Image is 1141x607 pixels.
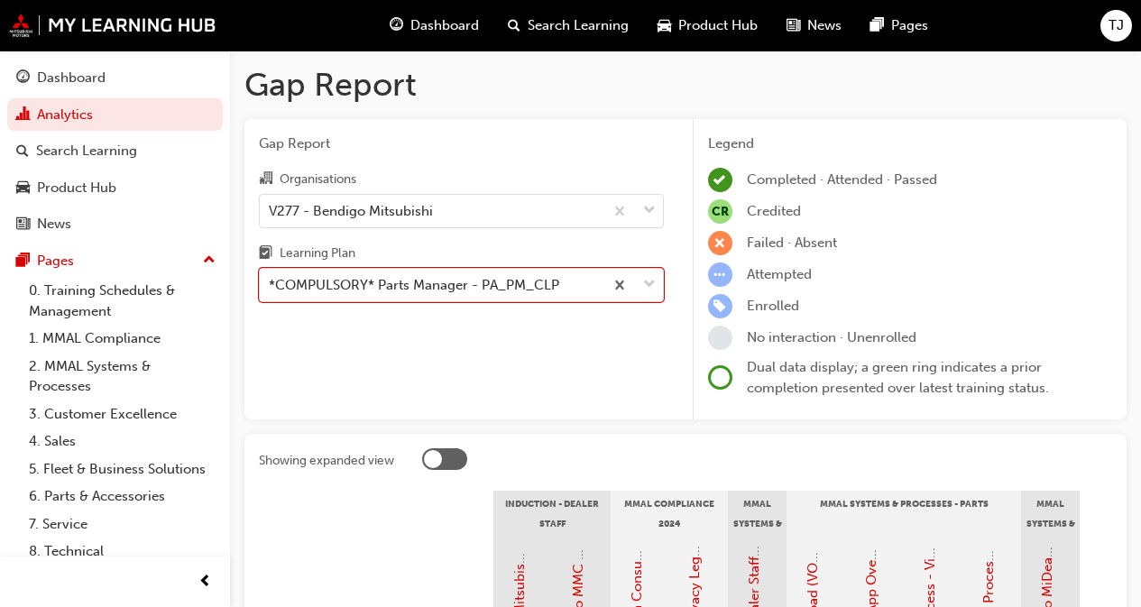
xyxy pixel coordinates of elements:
[22,510,223,538] a: 7. Service
[1021,491,1080,536] div: MMAL Systems & Processes - General
[198,571,212,593] span: prev-icon
[36,141,137,161] div: Search Learning
[643,199,656,223] span: down-icon
[528,15,629,36] span: Search Learning
[708,168,732,192] span: learningRecordVerb_COMPLETE-icon
[37,178,116,198] div: Product Hub
[390,14,403,37] span: guage-icon
[280,170,356,189] div: Organisations
[747,359,1049,396] span: Dual data display; a green ring indicates a prior completion presented over latest training status.
[280,244,355,262] div: Learning Plan
[16,107,30,124] span: chart-icon
[22,400,223,428] a: 3. Customer Excellence
[22,538,223,566] a: 8. Technical
[1100,10,1132,41] button: TJ
[16,143,29,160] span: search-icon
[7,58,223,244] button: DashboardAnalyticsSearch LearningProduct HubNews
[269,200,433,221] div: V277 - Bendigo Mitsubishi
[643,273,656,297] span: down-icon
[9,14,216,37] img: mmal
[259,171,272,188] span: organisation-icon
[772,7,856,44] a: news-iconNews
[7,244,223,278] button: Pages
[37,68,106,88] div: Dashboard
[7,134,223,168] a: Search Learning
[203,249,216,272] span: up-icon
[244,65,1127,105] h1: Gap Report
[22,428,223,455] a: 4. Sales
[747,203,801,219] span: Credited
[22,483,223,510] a: 6. Parts & Accessories
[747,266,812,282] span: Attempted
[7,98,223,132] a: Analytics
[1109,15,1124,36] span: TJ
[16,216,30,233] span: news-icon
[658,14,671,37] span: car-icon
[728,491,787,536] div: MMAL Systems & Processes - Management
[16,253,30,270] span: pages-icon
[16,70,30,87] span: guage-icon
[22,353,223,400] a: 2. MMAL Systems & Processes
[708,294,732,318] span: learningRecordVerb_ENROLL-icon
[22,277,223,325] a: 0. Training Schedules & Management
[7,61,223,95] a: Dashboard
[259,246,272,262] span: learningplan-icon
[747,171,937,188] span: Completed · Attended · Passed
[708,199,732,224] span: null-icon
[410,15,479,36] span: Dashboard
[16,180,30,197] span: car-icon
[611,491,728,536] div: MMAL Compliance 2024
[708,326,732,350] span: learningRecordVerb_NONE-icon
[891,15,928,36] span: Pages
[7,171,223,205] a: Product Hub
[678,15,758,36] span: Product Hub
[22,455,223,483] a: 5. Fleet & Business Solutions
[375,7,493,44] a: guage-iconDashboard
[856,7,943,44] a: pages-iconPages
[22,325,223,353] a: 1. MMAL Compliance
[787,491,1021,536] div: MMAL Systems & Processes - Parts
[787,14,800,37] span: news-icon
[747,298,799,314] span: Enrolled
[37,251,74,271] div: Pages
[37,214,71,235] div: News
[708,231,732,255] span: learningRecordVerb_FAIL-icon
[708,133,1112,154] div: Legend
[259,452,394,470] div: Showing expanded view
[269,275,559,296] div: *COMPULSORY* Parts Manager - PA_PM_CLP
[508,14,520,37] span: search-icon
[807,15,842,36] span: News
[7,207,223,241] a: News
[708,262,732,287] span: learningRecordVerb_ATTEMPT-icon
[493,491,611,536] div: Induction - Dealer Staff
[493,7,643,44] a: search-iconSearch Learning
[870,14,884,37] span: pages-icon
[747,235,837,251] span: Failed · Absent
[643,7,772,44] a: car-iconProduct Hub
[259,133,664,154] span: Gap Report
[747,329,916,345] span: No interaction · Unenrolled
